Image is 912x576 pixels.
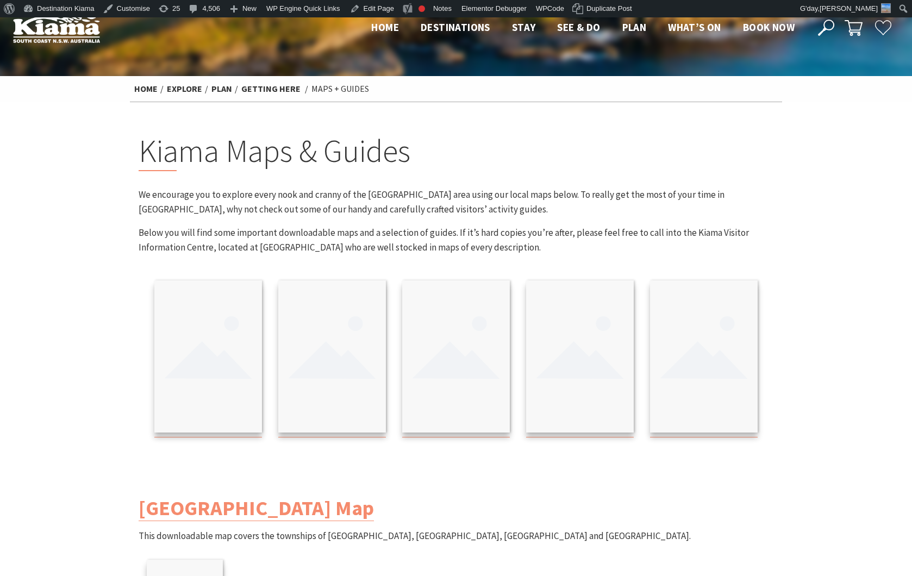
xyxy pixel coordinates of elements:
a: Kiama Cycling Guide [650,280,758,437]
p: We encourage you to explore every nook and cranny of the [GEOGRAPHIC_DATA] area using our local m... [139,187,773,217]
a: Kiama Townships Map [154,280,262,437]
a: Kiama Walks Guide [526,280,634,437]
img: Kiama Mobility Map [391,265,521,448]
a: Plan [211,83,232,95]
p: Below you will find some important downloadable maps and a selection of guides. If it’s hard copi... [139,226,773,255]
a: Getting Here [241,83,301,95]
span: Home [371,21,399,34]
span: Stay [512,21,536,34]
img: Kiama Regional Map [267,265,397,448]
span: Destinations [421,21,490,34]
span: See & Do [557,21,600,34]
img: 3-150x150.jpg [881,3,891,13]
a: Explore [167,83,202,95]
span: What’s On [668,21,721,34]
a: [GEOGRAPHIC_DATA] Map [139,495,374,521]
a: Kiama Regional Map [278,280,386,437]
nav: Main Menu [360,19,805,37]
img: Kiama Logo [13,13,100,43]
div: Needs improvement [418,5,425,12]
li: Maps + Guides [311,82,369,96]
span: Plan [622,21,647,34]
span: [PERSON_NAME] [820,4,878,12]
h2: Kiama Maps & Guides [139,132,773,171]
a: Home [134,83,158,95]
img: Kiama Walks Guide [515,265,645,448]
img: Kiama Townships Map [143,265,273,448]
img: Kiama Cycling Guide [639,265,769,448]
span: Book now [743,21,795,34]
a: Kiama Mobility Map [402,280,510,437]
